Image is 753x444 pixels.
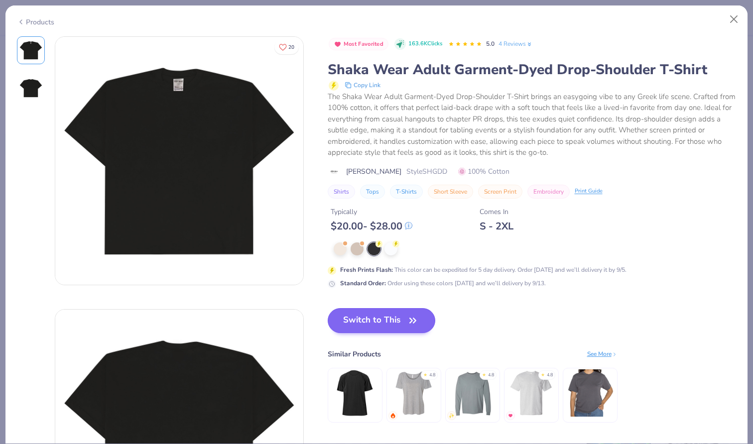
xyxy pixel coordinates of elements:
[329,38,389,51] button: Badge Button
[429,372,435,379] div: 4.8
[486,40,495,48] span: 5.0
[55,37,303,285] img: Front
[406,166,447,177] span: Style SHGDD
[340,279,546,288] div: Order using these colors [DATE] and we’ll delivery by 9/13.
[448,36,482,52] div: 5.0 Stars
[19,38,43,62] img: Front
[390,369,437,417] img: Bella + Canvas Ladies' Slouchy T-Shirt
[587,349,618,358] div: See More
[328,168,341,176] img: brand logo
[331,207,412,217] div: Typically
[340,279,386,287] strong: Standard Order :
[342,79,383,91] button: copy to clipboard
[344,41,383,47] span: Most Favorited
[274,40,299,54] button: Like
[360,185,385,199] button: Tops
[334,40,342,48] img: Most Favorited sort
[328,308,436,333] button: Switch to This
[340,265,627,274] div: This color can be expedited for 5 day delivery. Order [DATE] and we’ll delivery it by 9/5.
[488,372,494,379] div: 4.8
[499,39,533,48] a: 4 Reviews
[390,413,396,419] img: trending.gif
[346,166,401,177] span: [PERSON_NAME]
[507,413,513,419] img: MostFav.gif
[541,372,545,376] div: ★
[408,40,442,48] span: 163.6K Clicks
[340,266,393,274] strong: Fresh Prints Flash :
[17,17,54,27] div: Products
[390,185,423,199] button: T-Shirts
[331,220,412,232] div: $ 20.00 - $ 28.00
[566,369,614,417] img: Los Angeles Apparel S/S Cotton-Poly Crew 3.8 Oz
[547,372,553,379] div: 4.8
[527,185,570,199] button: Embroidery
[331,369,378,417] img: Shaka Wear Garment-Dyed Crewneck T-Shirt
[449,369,496,417] img: Comfort Colors Adult Heavyweight RS Long-Sleeve Pocket T-Shirt
[288,45,294,50] span: 20
[482,372,486,376] div: ★
[423,372,427,376] div: ★
[19,76,43,100] img: Back
[507,369,555,417] img: Hanes Unisex 5.2 Oz. Comfortsoft Cotton T-Shirt
[458,166,509,177] span: 100% Cotton
[328,349,381,359] div: Similar Products
[328,185,355,199] button: Shirts
[725,10,744,29] button: Close
[480,220,513,232] div: S - 2XL
[575,187,603,196] div: Print Guide
[480,207,513,217] div: Comes In
[428,185,473,199] button: Short Sleeve
[328,60,737,79] div: Shaka Wear Adult Garment-Dyed Drop-Shoulder T-Shirt
[478,185,522,199] button: Screen Print
[449,413,455,419] img: newest.gif
[328,91,737,158] div: The Shaka Wear Adult Garment-Dyed Drop-Shoulder T-Shirt brings an easygoing vibe to any Greek lif...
